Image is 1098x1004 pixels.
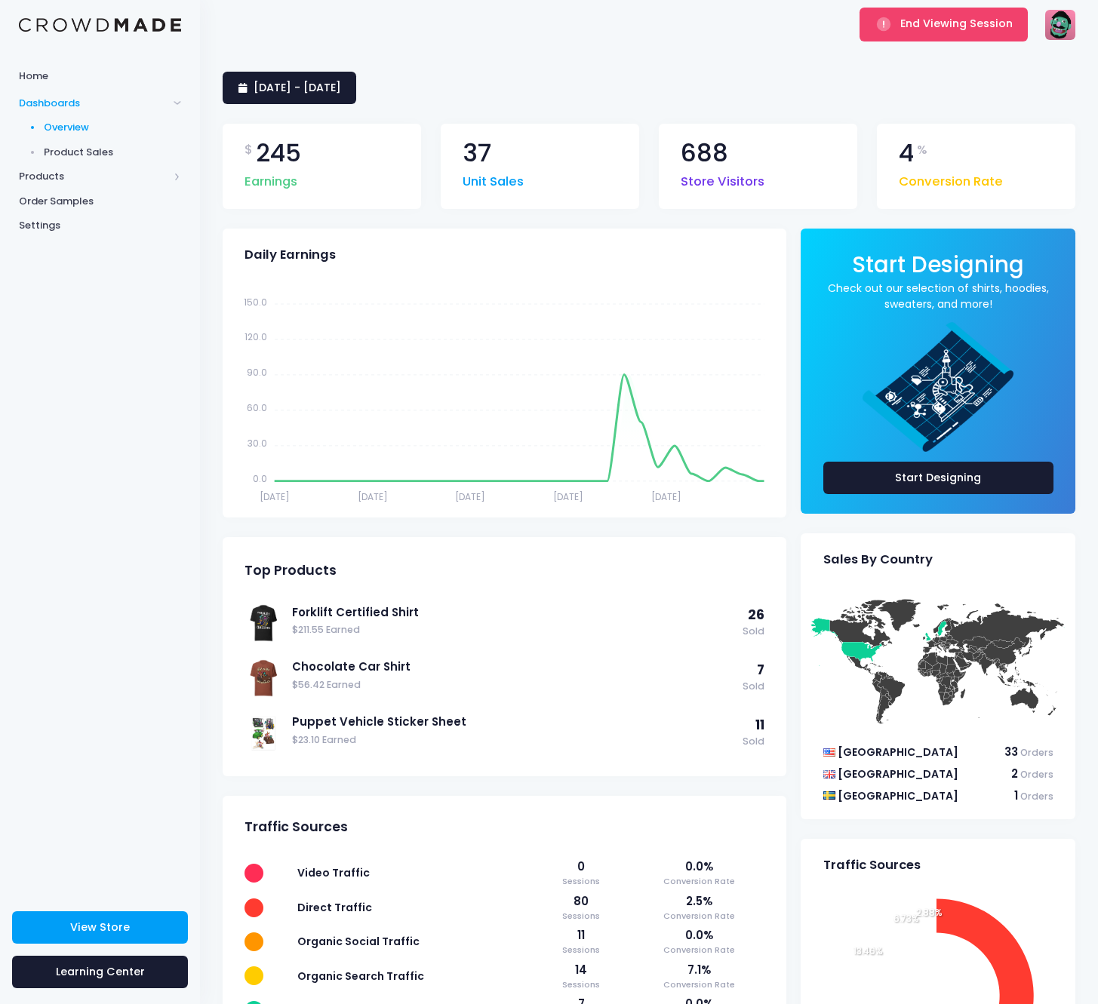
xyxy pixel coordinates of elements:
span: End Viewing Session [900,16,1013,31]
span: Start Designing [852,249,1024,280]
tspan: 90.0 [247,366,267,379]
span: 11 [543,927,620,944]
tspan: 30.0 [248,437,267,450]
span: Direct Traffic [297,900,372,915]
span: 0 [543,858,620,875]
a: Start Designing [823,462,1053,494]
button: End Viewing Session [860,8,1028,41]
span: Sold [743,680,764,694]
a: Chocolate Car Shirt [292,659,735,675]
span: 1 [1014,788,1018,803]
span: Sessions [543,910,620,923]
span: Organic Search Traffic [297,969,424,984]
span: Organic Social Traffic [297,934,420,949]
span: Traffic Sources [245,819,348,835]
span: 2 [1011,766,1018,781]
span: Dashboards [19,96,168,111]
span: 688 [681,141,728,166]
span: 7.1% [634,962,764,978]
span: Home [19,69,181,84]
span: Video Traffic [297,865,370,880]
span: 0.0% [634,858,764,875]
span: Product Sales [44,145,182,160]
span: Settings [19,218,181,233]
span: Conversion Rate [634,910,764,923]
span: [GEOGRAPHIC_DATA] [838,766,958,781]
a: Start Designing [852,262,1024,276]
span: View Store [70,920,130,935]
span: $23.10 Earned [292,733,735,748]
a: [DATE] - [DATE] [223,72,356,104]
tspan: [DATE] [260,490,290,502]
span: Conversion Rate [634,978,764,991]
span: 37 [463,141,491,166]
tspan: [DATE] [358,490,388,502]
span: Unit Sales [463,165,524,192]
span: 14 [543,962,620,978]
span: Earnings [245,165,297,192]
tspan: 150.0 [244,295,267,308]
span: Sold [743,735,764,749]
a: Forklift Certified Shirt [292,604,735,621]
span: Orders [1020,768,1053,781]
span: 0.0% [634,927,764,944]
span: Overview [44,120,182,135]
img: User [1045,10,1075,40]
span: Order Samples [19,194,181,209]
span: % [917,141,927,159]
span: Sold [743,625,764,639]
span: Sessions [543,978,620,991]
tspan: [DATE] [455,490,485,502]
span: Sessions [543,944,620,956]
a: Check out our selection of shirts, hoodies, sweaters, and more! [823,281,1053,312]
span: [GEOGRAPHIC_DATA] [838,788,958,803]
tspan: [DATE] [553,490,583,502]
span: Conversion Rate [634,875,764,888]
span: Orders [1020,790,1053,803]
tspan: 0.0 [253,472,267,485]
span: $56.42 Earned [292,678,735,692]
span: Top Products [245,563,337,579]
span: Orders [1020,746,1053,759]
span: Products [19,169,168,184]
span: Learning Center [56,964,145,979]
span: Conversion Rate [899,165,1003,192]
a: View Store [12,911,188,944]
span: Sessions [543,875,620,888]
span: 11 [755,716,764,734]
span: Traffic Sources [823,858,921,873]
span: Store Visitors [681,165,764,192]
tspan: 60.0 [247,401,267,414]
span: 80 [543,893,620,910]
span: 2.5% [634,893,764,910]
span: 33 [1004,744,1018,760]
span: Sales By Country [823,552,933,567]
span: 7 [757,661,764,679]
span: Daily Earnings [245,247,336,263]
span: $ [245,141,253,159]
span: 4 [899,141,914,166]
a: Learning Center [12,956,188,988]
tspan: 120.0 [245,330,267,343]
img: Logo [19,18,181,32]
span: [GEOGRAPHIC_DATA] [838,745,958,760]
span: 245 [256,141,301,166]
span: 26 [748,606,764,624]
span: Conversion Rate [634,944,764,956]
span: $211.55 Earned [292,623,735,637]
span: [DATE] - [DATE] [254,80,341,95]
tspan: [DATE] [651,490,681,502]
a: Puppet Vehicle Sticker Sheet [292,714,735,730]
